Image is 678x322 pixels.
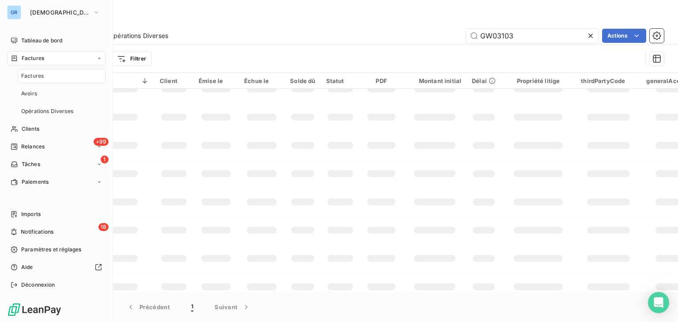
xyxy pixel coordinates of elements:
div: Client [160,77,188,84]
span: Factures [22,54,44,62]
button: Actions [602,29,646,43]
span: Factures [21,72,44,80]
a: Aide [7,260,105,274]
span: 1 [191,303,193,311]
div: Délai [472,77,496,84]
div: Propriété litige [506,77,570,84]
span: Opérations Diverses [109,31,168,40]
span: Paiements [22,178,49,186]
span: Aide [21,263,33,271]
span: 1 [101,155,109,163]
div: GR [7,5,21,19]
span: Paramètres et réglages [21,246,81,254]
span: Avoirs [21,90,37,98]
span: Imports [21,210,41,218]
div: Échue le [244,77,279,84]
button: Suivant [204,298,261,316]
img: Logo LeanPay [7,303,62,317]
div: Montant initial [408,77,461,84]
span: Déconnexion [21,281,55,289]
div: Émise le [199,77,234,84]
button: Filtrer [111,52,152,66]
span: Notifications [21,228,53,236]
div: thirdPartyCode [581,77,636,84]
button: 1 [181,298,204,316]
div: Statut [326,77,355,84]
span: Tableau de bord [21,37,62,45]
span: +99 [94,138,109,146]
div: PDF [365,77,397,84]
input: Rechercher [466,29,599,43]
span: Opérations Diverses [21,107,73,115]
span: Relances [21,143,45,151]
span: 18 [98,223,109,231]
button: Précédent [116,298,181,316]
div: Open Intercom Messenger [648,292,669,313]
span: Tâches [22,160,40,168]
div: Solde dû [290,77,315,84]
span: Clients [22,125,39,133]
span: [DEMOGRAPHIC_DATA] [30,9,89,16]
